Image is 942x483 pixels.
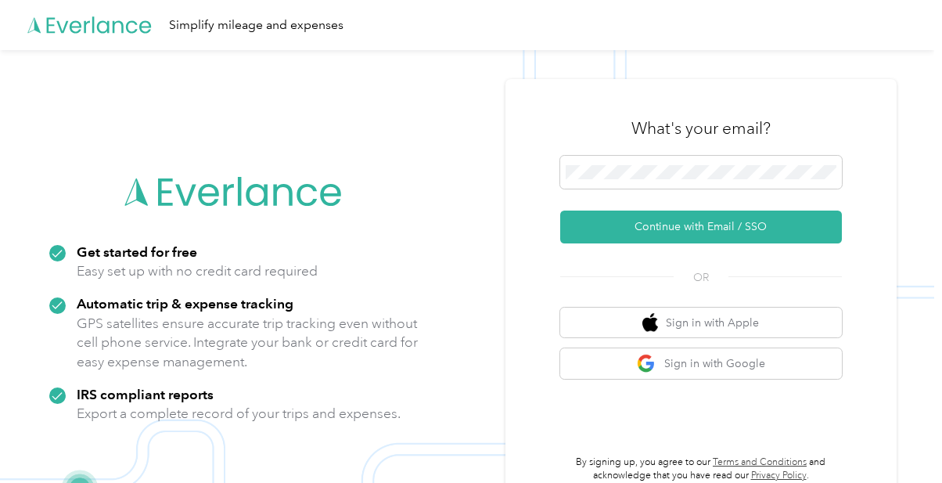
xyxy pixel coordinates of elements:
[560,456,842,483] p: By signing up, you agree to our and acknowledge that you have read our .
[751,470,807,481] a: Privacy Policy
[560,308,842,338] button: apple logoSign in with Apple
[674,269,728,286] span: OR
[77,243,197,260] strong: Get started for free
[642,313,658,333] img: apple logo
[77,404,401,424] p: Export a complete record of your trips and expenses.
[637,354,656,373] img: google logo
[631,117,771,139] h3: What's your email?
[77,386,214,402] strong: IRS compliant reports
[713,456,807,468] a: Terms and Conditions
[169,16,343,35] div: Simplify mileage and expenses
[77,261,318,281] p: Easy set up with no credit card required
[77,295,293,312] strong: Automatic trip & expense tracking
[560,348,842,379] button: google logoSign in with Google
[560,211,842,243] button: Continue with Email / SSO
[77,314,419,372] p: GPS satellites ensure accurate trip tracking even without cell phone service. Integrate your bank...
